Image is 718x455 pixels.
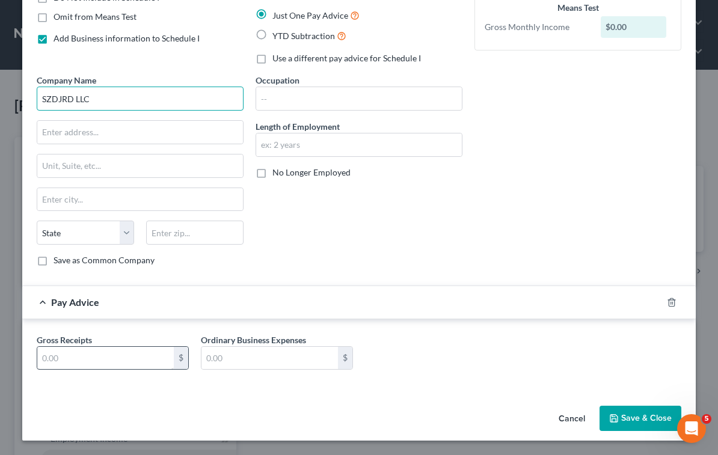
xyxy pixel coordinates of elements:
input: Enter city... [37,188,243,211]
span: 5 [702,414,711,424]
iframe: Intercom live chat [677,414,706,443]
span: Save as Common Company [54,255,155,265]
button: Cancel [549,407,595,431]
span: Pay Advice [51,296,99,308]
label: Gross Receipts [37,334,92,346]
span: Add Business information to Schedule I [54,33,200,43]
input: Search company by name... [37,87,244,111]
span: No Longer Employed [272,167,351,177]
label: Ordinary Business Expenses [201,334,306,346]
div: Means Test [485,2,671,14]
input: Enter zip... [146,221,244,245]
input: -- [256,87,462,110]
label: Occupation [256,74,299,87]
div: $0.00 [601,16,667,38]
span: Company Name [37,75,96,85]
input: ex: 2 years [256,133,462,156]
div: $ [338,347,352,370]
div: $ [174,347,188,370]
input: Enter address... [37,121,243,144]
span: YTD Subtraction [272,31,335,41]
div: Gross Monthly Income [479,21,595,33]
span: Use a different pay advice for Schedule I [272,53,421,63]
input: Unit, Suite, etc... [37,154,243,177]
label: Length of Employment [256,120,340,133]
input: 0.00 [37,347,174,370]
button: Save & Close [600,406,681,431]
span: Just One Pay Advice [272,10,348,20]
input: 0.00 [201,347,338,370]
span: Omit from Means Test [54,11,137,22]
